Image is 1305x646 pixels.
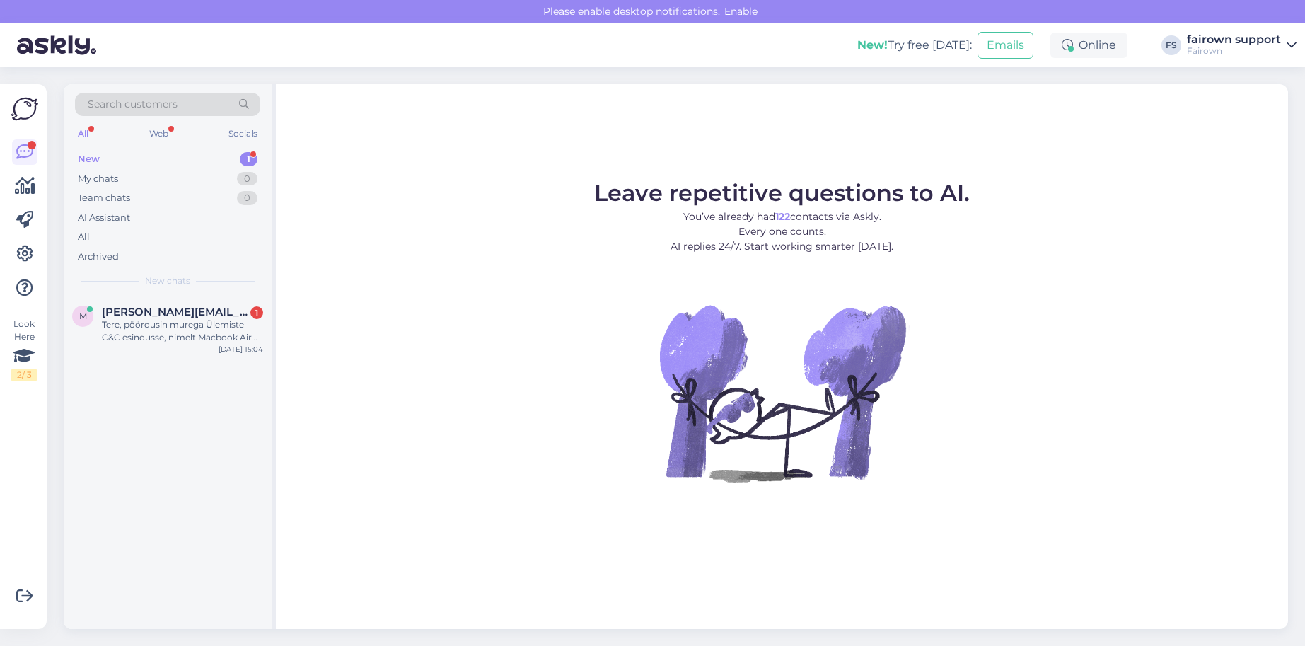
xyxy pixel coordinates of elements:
span: m [79,311,87,321]
div: Look Here [11,318,37,381]
a: fairown supportFairown [1187,34,1297,57]
div: My chats [78,172,118,186]
span: New chats [145,275,190,287]
div: Socials [226,125,260,143]
p: You’ve already had contacts via Askly. Every one counts. AI replies 24/7. Start working smarter [... [594,209,970,254]
img: Askly Logo [11,96,38,122]
span: Leave repetitive questions to AI. [594,179,970,207]
div: Team chats [78,191,130,205]
div: [DATE] 15:04 [219,344,263,354]
div: All [75,125,91,143]
div: fairown support [1187,34,1281,45]
div: New [78,152,100,166]
b: 122 [775,210,790,223]
span: Search customers [88,97,178,112]
div: AI Assistant [78,211,130,225]
div: Web [146,125,171,143]
div: 1 [250,306,263,319]
b: New! [857,38,888,52]
div: Tere, pöördusin murega Ülemiste C&C esindusse, nimelt Macbook Air 2020 M1 tootele oli Smartdeal s... [102,318,263,344]
div: Try free [DATE]: [857,37,972,54]
div: 0 [237,172,257,186]
div: Online [1050,33,1127,58]
div: Fairown [1187,45,1281,57]
div: 2 / 3 [11,369,37,381]
span: maria.veberson@gmail.com [102,306,249,318]
div: Archived [78,250,119,264]
button: Emails [978,32,1033,59]
span: Enable [720,5,762,18]
div: 0 [237,191,257,205]
div: 1 [240,152,257,166]
div: All [78,230,90,244]
div: FS [1161,35,1181,55]
img: No Chat active [655,265,910,520]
